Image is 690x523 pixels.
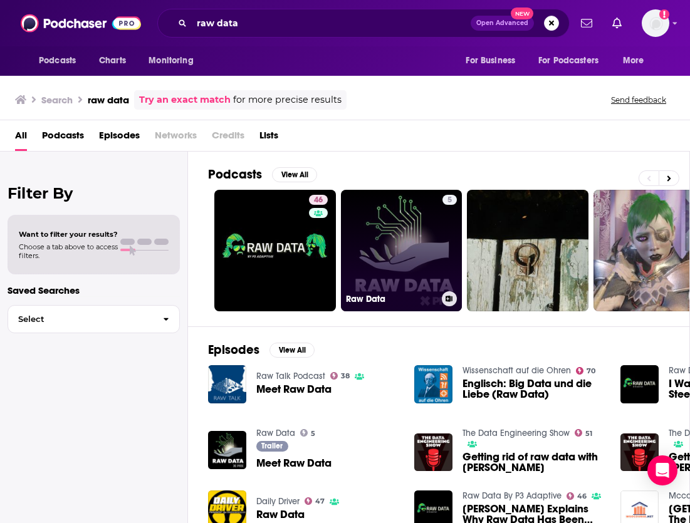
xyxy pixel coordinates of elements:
span: Open Advanced [476,20,528,26]
a: Lists [259,125,278,151]
a: EpisodesView All [208,342,315,358]
span: 46 [577,494,587,499]
a: Wissenschaft auf die Ohren [463,365,571,376]
button: View All [272,167,317,182]
span: Select [8,315,153,323]
span: Trailer [261,442,283,450]
div: Search podcasts, credits, & more... [157,9,570,38]
img: Englisch: Big Data und die Liebe (Raw Data) [414,365,452,403]
span: Credits [212,125,244,151]
button: open menu [530,49,617,73]
a: PodcastsView All [208,167,317,182]
button: open menu [457,49,531,73]
span: Choose a tab above to access filters. [19,242,118,260]
a: Podcasts [42,125,84,151]
span: Charts [99,52,126,70]
button: Send feedback [607,95,670,105]
span: Want to filter your results? [19,230,118,239]
a: Show notifications dropdown [576,13,597,34]
a: 46 [309,195,328,205]
a: Englisch: Big Data und die Liebe (Raw Data) [463,378,605,400]
img: Getting rid of raw data with Jens Larsson [414,433,452,472]
span: More [623,52,644,70]
a: 5Raw Data [341,190,463,311]
a: 46 [567,492,587,500]
a: 46 [214,190,336,311]
img: Podchaser - Follow, Share and Rate Podcasts [21,11,141,35]
span: 51 [585,431,592,437]
span: Monitoring [149,52,193,70]
a: Raw Data [256,428,295,438]
span: 38 [341,373,350,379]
a: Meet Raw Data [256,384,332,395]
input: Search podcasts, credits, & more... [192,13,471,33]
a: The Data Engineering Show [463,428,570,438]
button: open menu [30,49,92,73]
a: All [15,125,27,151]
a: Daily Driver [256,496,300,507]
h3: Raw Data [346,294,437,304]
span: New [511,8,533,19]
button: View All [269,343,315,358]
img: Meet Raw Data [208,365,246,403]
button: open menu [614,49,660,73]
span: 5 [311,431,315,437]
p: Saved Searches [8,284,180,296]
span: For Podcasters [538,52,599,70]
button: Select [8,305,180,333]
a: Raw Data By P3 Adaptive [463,490,562,501]
a: 70 [576,367,596,375]
span: for more precise results [233,93,342,107]
a: 5 [442,195,457,205]
a: Charts [91,49,133,73]
a: Raw Talk Podcast [256,371,325,381]
span: 46 [314,194,323,207]
img: Meet Raw Data [208,431,246,469]
span: Getting rid of raw data with [PERSON_NAME] [463,452,605,473]
button: Show profile menu [642,9,669,37]
h2: Podcasts [208,167,262,182]
span: Podcasts [39,52,76,70]
a: 5 [300,429,316,437]
img: I Want YOU for the Raw Data Steering Committee [620,365,659,403]
button: Open AdvancedNew [471,16,534,31]
h2: Episodes [208,342,259,358]
a: Getting rid of raw data with Jens Larsson [463,452,605,473]
h2: Filter By [8,184,180,202]
img: Getting rid of raw data with Jens Larsson [620,433,659,472]
h3: Search [41,94,73,106]
a: 47 [305,497,325,505]
h3: raw data [88,94,129,106]
svg: Add a profile image [659,9,669,19]
span: Networks [155,125,197,151]
div: Open Intercom Messenger [647,455,677,485]
a: Episodes [99,125,140,151]
span: 5 [447,194,452,207]
a: Meet Raw Data [256,458,332,469]
a: 51 [575,429,593,437]
a: Show notifications dropdown [607,13,627,34]
a: Try an exact match [139,93,231,107]
span: 70 [587,368,595,374]
img: User Profile [642,9,669,37]
a: Raw Data [256,509,305,520]
a: 38 [330,372,350,380]
span: Logged in as AirwaveMedia [642,9,669,37]
span: For Business [466,52,515,70]
span: 47 [315,499,325,504]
